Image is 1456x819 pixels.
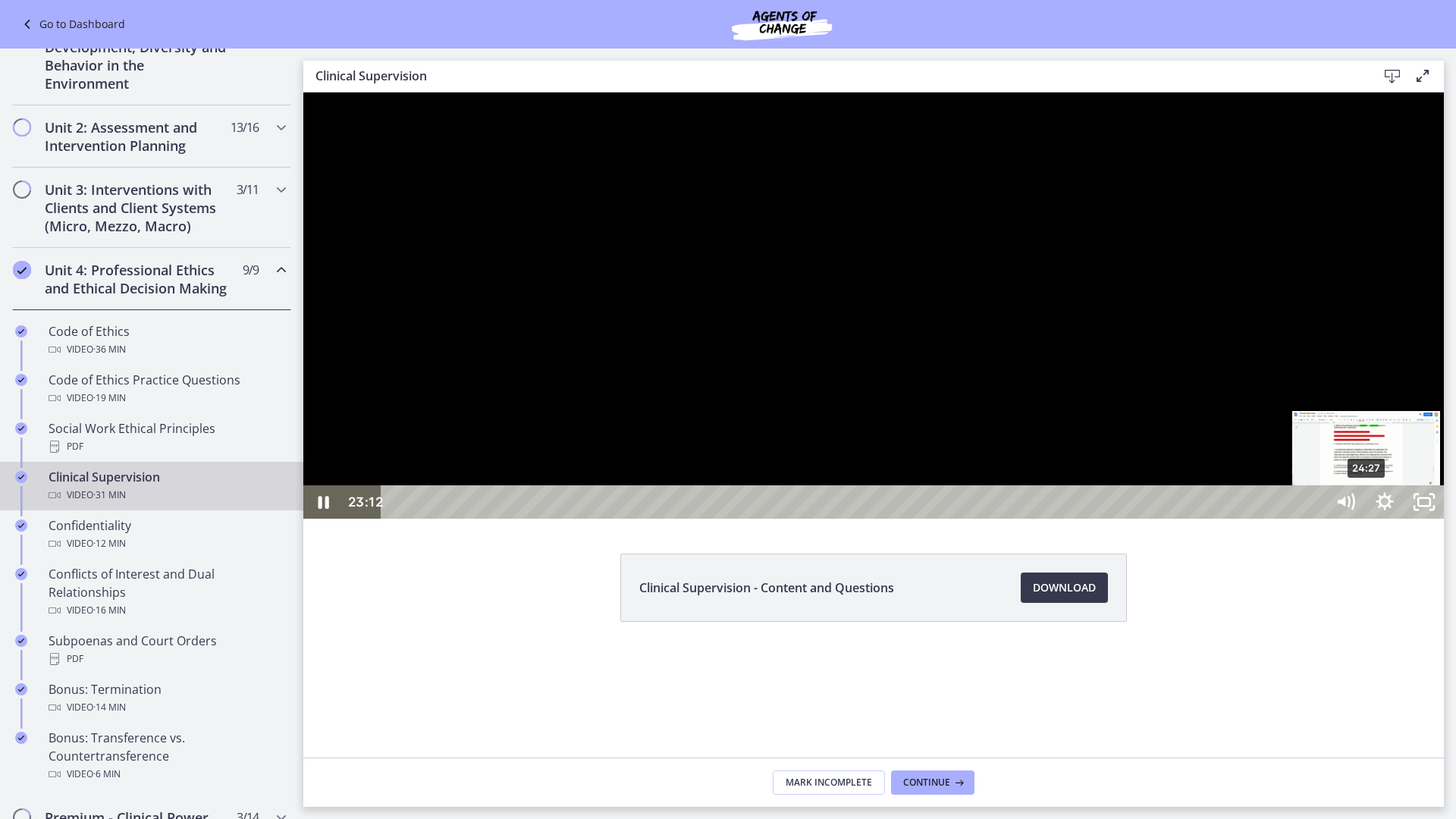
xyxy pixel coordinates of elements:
button: Mute [1022,393,1062,426]
div: Video [49,340,285,359]
span: · 31 min [93,486,126,504]
h2: Unit 3: Interventions with Clients and Client Systems (Micro, Mezzo, Macro) [45,180,230,235]
div: PDF [49,650,285,668]
div: Clinical Supervision [49,468,285,504]
span: 9 / 9 [243,261,259,279]
h2: Unit 2: Assessment and Intervention Planning [45,118,230,155]
button: Mark Incomplete [773,770,885,795]
div: Confidentiality [49,516,285,553]
span: · 12 min [93,535,126,553]
i: Completed [15,732,27,744]
i: Completed [15,568,27,580]
div: Subpoenas and Court Orders [49,632,285,668]
div: Bonus: Transference vs. Countertransference [49,729,285,783]
span: Clinical Supervision - Content and Questions [639,579,894,597]
span: 3 / 11 [237,180,259,199]
span: Continue [903,777,950,789]
span: 13 / 16 [231,118,259,136]
span: Download [1033,579,1096,597]
div: Video [49,535,285,553]
div: Video [49,765,285,783]
span: · 16 min [93,601,126,620]
span: · 36 min [93,340,126,359]
span: · 19 min [93,389,126,407]
span: Mark Incomplete [786,777,872,789]
i: Completed [15,683,27,695]
i: Completed [15,325,27,337]
div: Social Work Ethical Principles [49,419,285,456]
iframe: Video Lesson [303,93,1444,519]
div: Video [49,601,285,620]
div: Video [49,389,285,407]
div: Code of Ethics Practice Questions [49,371,285,407]
i: Completed [15,374,27,386]
button: Show settings menu [1062,393,1101,426]
div: Video [49,698,285,717]
span: · 14 min [93,698,126,717]
span: · 6 min [93,765,121,783]
h2: Unit 1: Human Development, Diversity and Behavior in the Environment [45,20,230,93]
h2: Unit 4: Professional Ethics and Ethical Decision Making [45,261,230,297]
div: Video [49,486,285,504]
button: Unfullscreen [1101,393,1141,426]
img: Agents of Change [691,6,873,42]
i: Completed [15,422,27,435]
div: Conflicts of Interest and Dual Relationships [49,565,285,620]
div: PDF [49,438,285,456]
i: Completed [15,635,27,647]
i: Completed [13,261,31,279]
a: Go to Dashboard [18,15,125,33]
i: Completed [15,519,27,532]
i: Completed [15,471,27,483]
div: Bonus: Termination [49,680,285,717]
button: Continue [891,770,974,795]
h3: Clinical Supervision [315,67,1353,85]
a: Download [1021,573,1108,603]
div: Code of Ethics [49,322,285,359]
